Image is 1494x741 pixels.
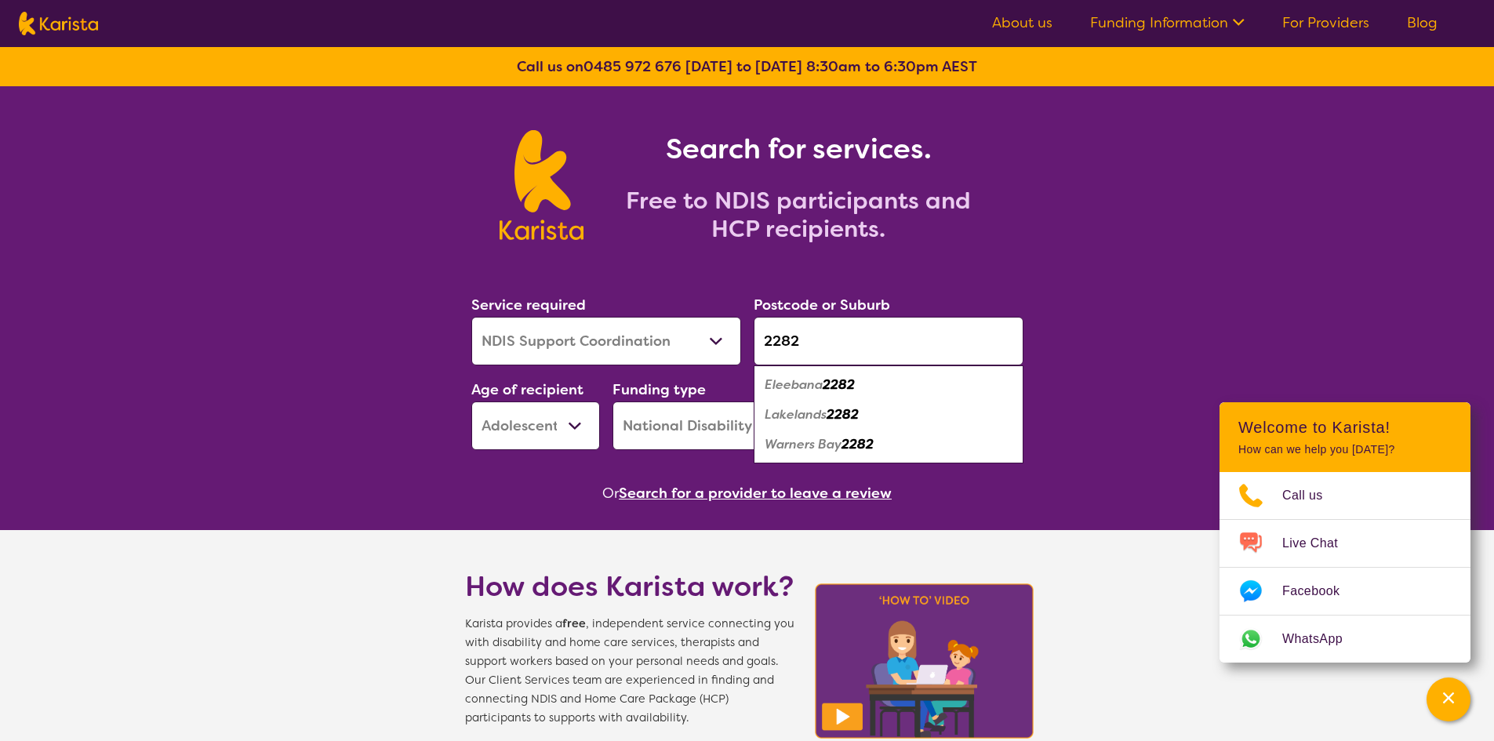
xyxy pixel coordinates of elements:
a: Funding Information [1090,13,1245,32]
input: Type [754,317,1023,365]
a: Blog [1407,13,1438,32]
em: Eleebana [765,376,823,393]
a: For Providers [1282,13,1369,32]
em: 2282 [827,406,859,423]
div: Lakelands 2282 [762,400,1016,430]
em: Lakelands [765,406,827,423]
em: 2282 [823,376,855,393]
span: Live Chat [1282,532,1357,555]
div: Eleebana 2282 [762,370,1016,400]
label: Age of recipient [471,380,583,399]
span: Karista provides a , independent service connecting you with disability and home care services, t... [465,615,794,728]
p: How can we help you [DATE]? [1238,443,1452,456]
span: WhatsApp [1282,627,1361,651]
em: Warners Bay [765,436,842,452]
b: Call us on [DATE] to [DATE] 8:30am to 6:30pm AEST [517,57,977,76]
label: Funding type [613,380,706,399]
ul: Choose channel [1220,472,1470,663]
img: Karista logo [500,130,583,240]
h2: Welcome to Karista! [1238,418,1452,437]
a: Web link opens in a new tab. [1220,616,1470,663]
span: Call us [1282,484,1342,507]
div: Channel Menu [1220,402,1470,663]
span: Facebook [1282,579,1358,603]
label: Service required [471,296,586,314]
h1: How does Karista work? [465,568,794,605]
b: free [562,616,586,631]
em: 2282 [842,436,874,452]
h2: Free to NDIS participants and HCP recipients. [602,187,994,243]
a: About us [992,13,1052,32]
img: Karista logo [19,12,98,35]
label: Postcode or Suburb [754,296,890,314]
a: 0485 972 676 [583,57,682,76]
h1: Search for services. [602,130,994,168]
button: Channel Menu [1427,677,1470,721]
span: Or [602,481,619,505]
button: Search for a provider to leave a review [619,481,892,505]
div: Warners Bay 2282 [762,430,1016,459]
